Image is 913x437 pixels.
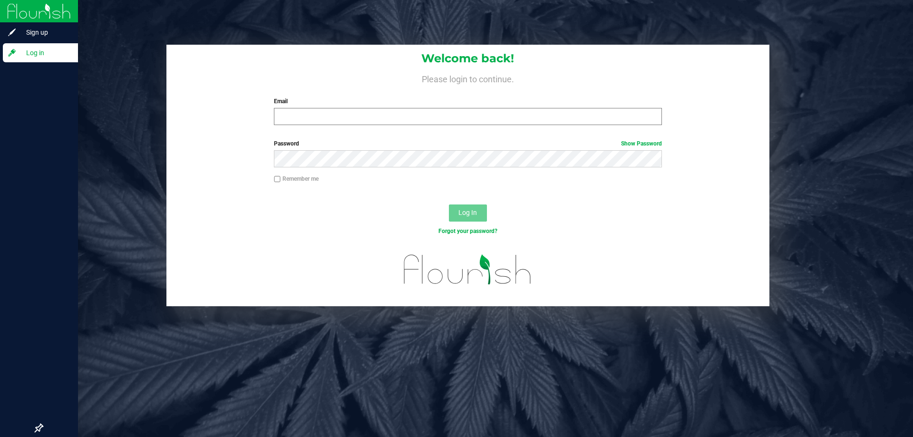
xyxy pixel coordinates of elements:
a: Show Password [621,140,662,147]
span: Log in [17,47,74,58]
span: Sign up [17,27,74,38]
span: Log In [458,209,477,216]
button: Log In [449,204,487,222]
img: flourish_logo.svg [392,245,543,294]
inline-svg: Sign up [7,28,17,37]
label: Email [274,97,661,106]
span: Password [274,140,299,147]
label: Remember me [274,175,319,183]
h4: Please login to continue. [166,72,769,84]
input: Remember me [274,176,281,183]
a: Forgot your password? [438,228,497,234]
inline-svg: Log in [7,48,17,58]
h1: Welcome back! [166,52,769,65]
